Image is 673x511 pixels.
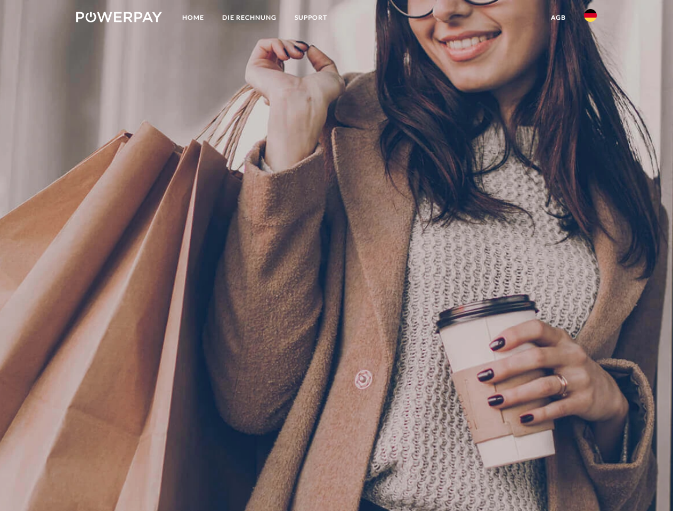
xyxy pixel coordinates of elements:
[286,8,336,27] a: SUPPORT
[584,9,597,22] img: de
[542,8,575,27] a: agb
[173,8,213,27] a: Home
[76,12,162,22] img: logo-powerpay-white.svg
[213,8,286,27] a: DIE RECHNUNG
